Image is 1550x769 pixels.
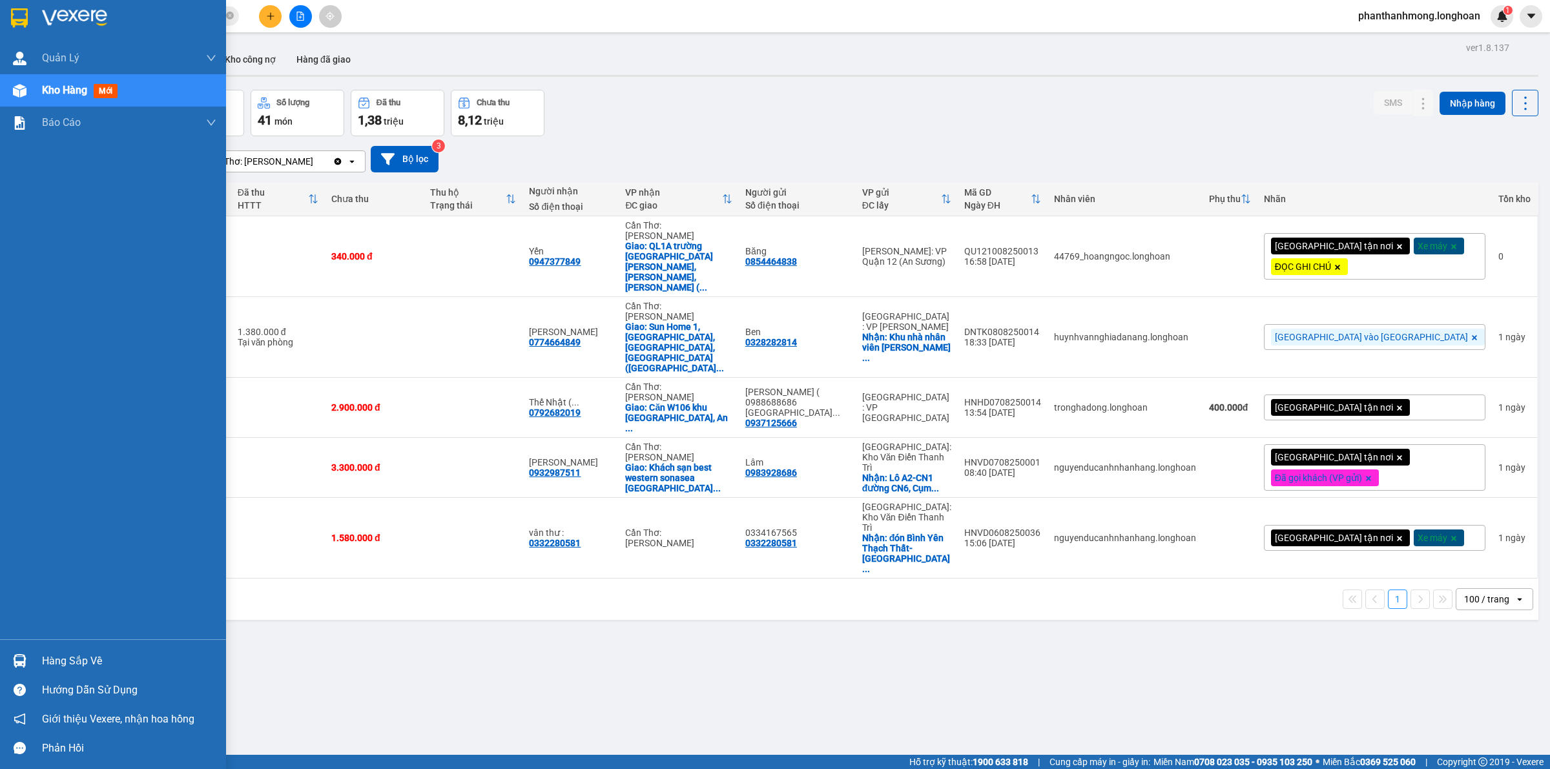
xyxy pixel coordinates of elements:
[1498,194,1531,204] div: Tồn kho
[529,256,581,267] div: 0947377849
[11,8,28,28] img: logo-vxr
[432,139,445,152] sup: 3
[42,651,216,671] div: Hàng sắp về
[1054,533,1196,543] div: nguyenducanhnhanhang.longhoan
[745,538,797,548] div: 0332280581
[862,246,951,267] div: [PERSON_NAME]: VP Quận 12 (An Sương)
[1275,402,1393,413] span: [GEOGRAPHIC_DATA] tận nơi
[238,327,318,337] div: 1.380.000 đ
[1054,402,1196,413] div: tronghadong.longhoan
[1374,91,1412,114] button: SMS
[1038,755,1040,769] span: |
[331,462,417,473] div: 3.300.000 đ
[862,502,951,533] div: [GEOGRAPHIC_DATA]: Kho Văn Điển Thanh Trì
[1498,402,1531,413] div: 1
[266,12,275,21] span: plus
[862,392,951,423] div: [GEOGRAPHIC_DATA] : VP [GEOGRAPHIC_DATA]
[477,98,510,107] div: Chưa thu
[1498,251,1531,261] div: 0
[529,407,581,418] div: 0792682019
[625,402,732,433] div: Giao: Căn W106 khu Villa Sun Tropical Bâllroom, An THới, Phú Quốc, Kiên Giang
[1498,332,1531,342] div: 1
[251,90,344,136] button: Số lượng41món
[529,337,581,347] div: 0774664849
[964,538,1041,548] div: 15:06 [DATE]
[1505,533,1525,543] span: ngày
[226,10,234,23] span: close-circle
[1275,261,1331,272] span: ĐỌC GHI CHÚ
[206,53,216,63] span: down
[458,112,482,128] span: 8,12
[1209,402,1248,413] strong: 400.000 đ
[1153,755,1312,769] span: Miền Nam
[964,187,1031,198] div: Mã GD
[964,246,1041,256] div: QU121008250013
[625,442,732,462] div: Cần Thơ: [PERSON_NAME]
[1505,332,1525,342] span: ngày
[296,12,305,21] span: file-add
[226,12,234,19] span: close-circle
[745,418,797,428] div: 0937125666
[13,654,26,668] img: warehouse-icon
[862,564,870,574] span: ...
[274,116,293,127] span: món
[1054,462,1196,473] div: nguyenducanhnhanhang.longhoan
[384,116,404,127] span: triệu
[1275,331,1468,343] span: [GEOGRAPHIC_DATA] vào [GEOGRAPHIC_DATA]
[1049,755,1150,769] span: Cung cấp máy in - giấy in:
[231,182,325,216] th: Toggle SortBy
[238,337,318,347] div: Tại văn phòng
[529,327,612,337] div: Hữu Nguyên
[358,112,382,128] span: 1,38
[862,200,941,210] div: ĐC lấy
[1388,590,1407,609] button: 1
[1440,92,1505,115] button: Nhập hàng
[1466,41,1509,55] div: ver 1.8.137
[259,5,282,28] button: plus
[1348,8,1491,24] span: phanthanhmong.longhoan
[716,363,724,373] span: ...
[206,118,216,128] span: down
[964,327,1041,337] div: DNTK0808250014
[619,182,739,216] th: Toggle SortBy
[964,407,1041,418] div: 13:54 [DATE]
[1275,451,1393,463] span: [GEOGRAPHIC_DATA] tận nơi
[862,187,941,198] div: VP gửi
[319,5,342,28] button: aim
[529,201,612,212] div: Số điện thoại
[13,84,26,97] img: warehouse-icon
[529,528,612,538] div: vân thư :
[964,256,1041,267] div: 16:58 [DATE]
[699,282,707,292] span: ...
[347,156,357,167] svg: open
[1478,757,1487,766] span: copyright
[424,182,522,216] th: Toggle SortBy
[42,114,81,130] span: Báo cáo
[430,187,506,198] div: Thu hộ
[529,397,612,407] div: Thế Nhật ( 0902714102 UmiDru )
[1520,5,1542,28] button: caret-down
[331,194,417,204] div: Chưa thu
[862,332,951,363] div: Nhận: Khu nhà nhân viên Hoiana Village Duy Hải, Duy Xuyên, Quảng Nam
[430,200,506,210] div: Trạng thái
[572,397,579,407] span: ...
[1264,194,1485,204] div: Nhãn
[315,155,316,168] input: Selected Cần Thơ: Kho Ninh Kiều.
[331,251,417,261] div: 340.000 đ
[862,353,870,363] span: ...
[625,322,732,373] div: Giao: Sun Home 1, An Thới, Phú Quốc, An Giang (Toà màu vàng, kế sân banh, đối diện Mixue)
[529,246,612,256] div: Yến
[325,12,335,21] span: aim
[289,5,312,28] button: file-add
[258,112,272,128] span: 41
[451,90,544,136] button: Chưa thu8,12 triệu
[529,538,581,548] div: 0332280581
[238,200,308,210] div: HTTT
[931,483,939,493] span: ...
[745,467,797,478] div: 0983928686
[42,711,194,727] span: Giới thiệu Vexere, nhận hoa hồng
[13,52,26,65] img: warehouse-icon
[964,200,1031,210] div: Ngày ĐH
[1496,10,1508,22] img: icon-new-feature
[333,156,343,167] svg: Clear value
